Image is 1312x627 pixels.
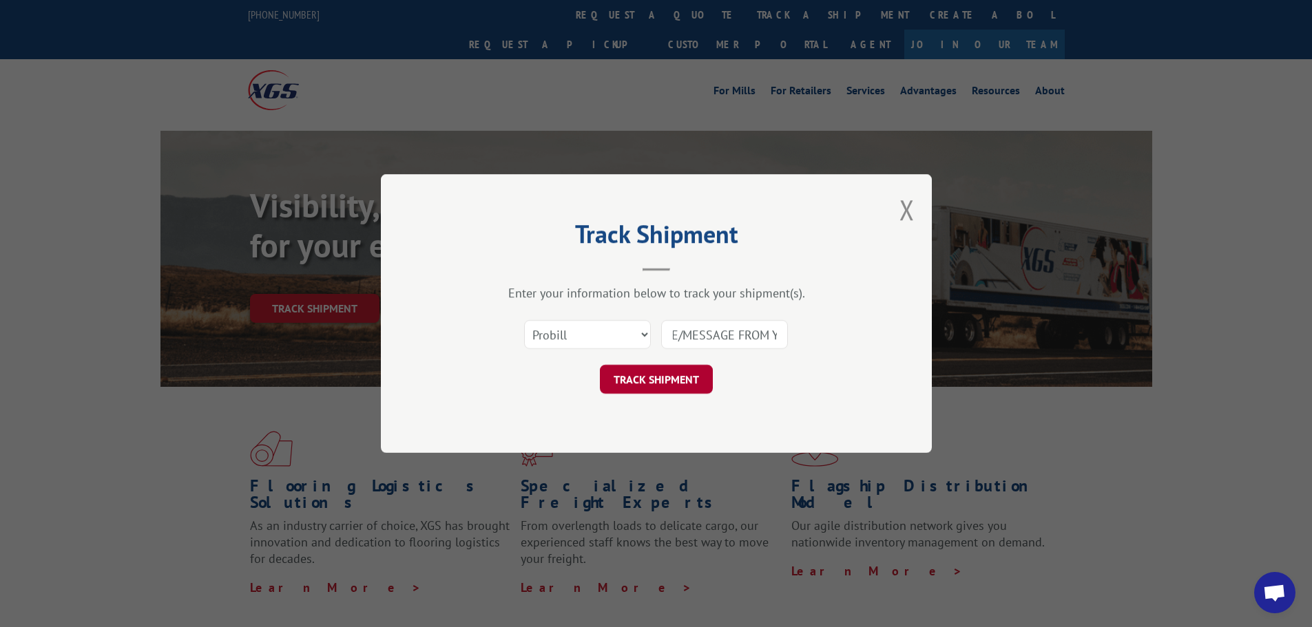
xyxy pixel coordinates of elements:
h2: Track Shipment [450,224,863,251]
button: Close modal [899,191,915,228]
input: Number(s) [661,320,788,349]
button: TRACK SHIPMENT [600,365,713,394]
div: Enter your information below to track your shipment(s). [450,285,863,301]
div: Open chat [1254,572,1295,613]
